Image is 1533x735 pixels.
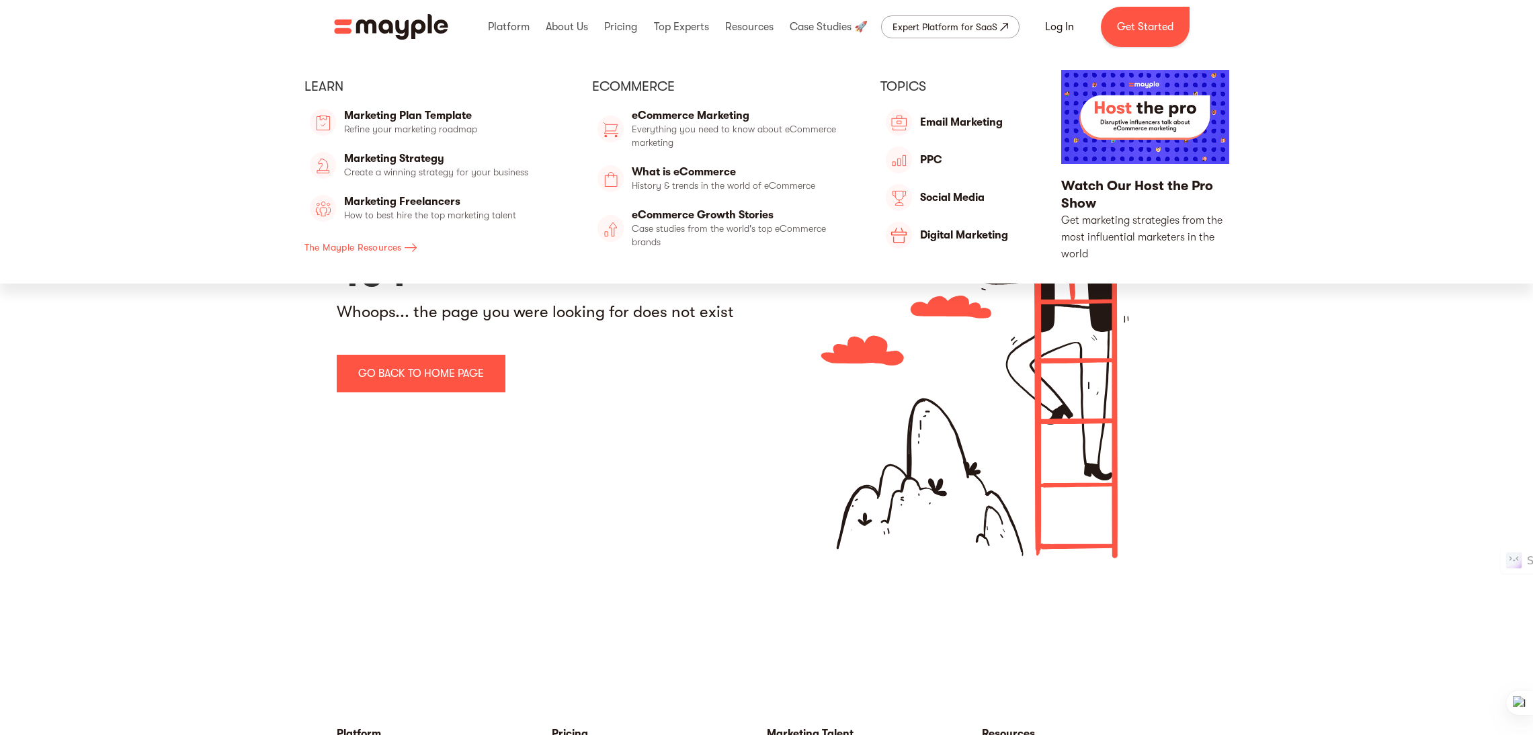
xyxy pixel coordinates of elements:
[881,15,1020,38] a: Expert Platform for SaaS
[1061,70,1229,164] img: Mayple Youtube Channel
[304,78,573,95] div: Learn
[601,5,640,48] div: Pricing
[334,14,448,40] img: Mayple logo
[334,14,448,40] a: home
[1061,177,1229,212] div: Watch Our Host the Pro Show
[1061,212,1229,263] p: Get marketing strategies from the most influential marketers in the world
[880,78,1041,95] div: Topics
[592,78,860,95] div: Ecommerce
[485,5,533,48] div: Platform
[893,19,997,35] div: Expert Platform for SaaS
[1061,70,1229,262] a: Watch Our Host the Pro ShowGet marketing strategies from the most influential marketers in the world
[337,301,767,322] div: Whoops... the page you were looking for does not exist
[1029,11,1090,43] a: Log In
[651,5,712,48] div: Top Experts
[304,235,573,259] a: The Mayple Resources
[542,5,591,48] div: About Us
[722,5,777,48] div: Resources
[1101,7,1190,47] a: Get Started
[337,355,505,392] a: go back to home page
[304,239,402,255] div: The Mayple Resources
